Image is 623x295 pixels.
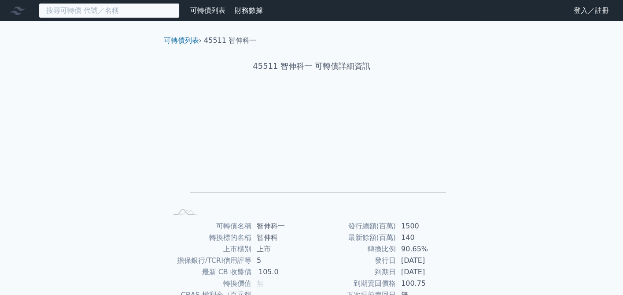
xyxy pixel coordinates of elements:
td: 轉換比例 [312,243,396,255]
td: 轉換價值 [167,278,251,289]
td: 智伸科一 [251,220,312,232]
td: 發行日 [312,255,396,266]
td: [DATE] [396,266,456,278]
a: 登入／註冊 [567,4,616,18]
td: 最新 CB 收盤價 [167,266,251,278]
td: 擔保銀行/TCRI信用評等 [167,255,251,266]
td: 智伸科 [251,232,312,243]
input: 搜尋可轉債 代號／名稱 [39,3,180,18]
div: 105.0 [257,266,280,278]
td: 最新餘額(百萬) [312,232,396,243]
a: 財務數據 [235,6,263,15]
li: 45511 智伸科一 [204,35,257,46]
td: 到期日 [312,266,396,278]
a: 可轉債列表 [164,36,199,45]
td: 1500 [396,220,456,232]
td: 5 [251,255,312,266]
td: [DATE] [396,255,456,266]
td: 上市 [251,243,312,255]
td: 轉換標的名稱 [167,232,251,243]
td: 可轉債名稱 [167,220,251,232]
td: 100.75 [396,278,456,289]
g: Chart [182,100,446,205]
td: 到期賣回價格 [312,278,396,289]
li: › [164,35,202,46]
td: 發行總額(百萬) [312,220,396,232]
td: 140 [396,232,456,243]
a: 可轉債列表 [190,6,225,15]
h1: 45511 智伸科一 可轉債詳細資訊 [157,60,467,72]
span: 無 [257,279,264,288]
td: 上市櫃別 [167,243,251,255]
td: 90.65% [396,243,456,255]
